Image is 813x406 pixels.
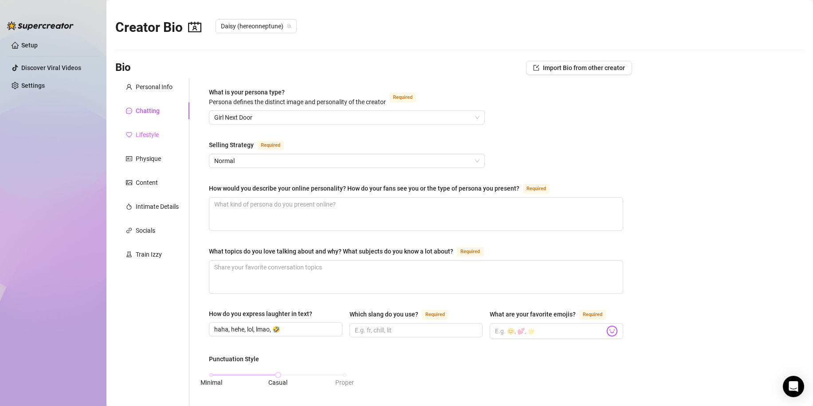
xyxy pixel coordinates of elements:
span: user [126,84,132,90]
span: picture [126,180,132,186]
span: Required [457,247,483,257]
img: logo-BBDzfeDw.svg [7,21,74,30]
label: How do you express laughter in text? [209,309,318,319]
input: What are your favorite emojis? [495,325,605,337]
span: Import Bio from other creator [543,64,625,71]
span: Normal [214,154,479,168]
div: Punctuation Style [209,354,259,364]
a: Setup [21,42,38,49]
div: What are your favorite emojis? [490,309,576,319]
span: Required [389,93,416,102]
div: Which slang do you use? [350,309,418,319]
span: idcard [126,156,132,162]
span: experiment [126,251,132,258]
span: heart [126,132,132,138]
div: How would you describe your online personality? How do your fans see you or the type of persona y... [209,183,519,193]
input: How do you express laughter in text? [214,324,335,334]
label: What are your favorite emojis? [490,309,616,320]
a: Settings [21,82,45,89]
span: Girl Next Door [214,111,479,124]
span: Casual [268,379,287,386]
span: Daisy (hereonneptune) [221,20,291,33]
span: Persona defines the distinct image and personality of the creator [209,98,386,105]
div: Socials [136,226,155,235]
span: import [533,65,539,71]
span: link [126,227,132,234]
span: Required [257,141,284,150]
textarea: How would you describe your online personality? How do your fans see you or the type of persona y... [209,198,623,230]
span: Proper [335,379,354,386]
div: Train Izzy [136,250,162,259]
div: Intimate Details [136,202,179,211]
textarea: What topics do you love talking about and why? What subjects do you know a lot about? [209,261,623,293]
a: Discover Viral Videos [21,64,81,71]
span: Required [523,184,550,194]
div: Selling Strategy [209,140,254,150]
input: Which slang do you use? [355,325,476,335]
span: Minimal [200,379,222,386]
div: Content [136,178,158,187]
div: Open Intercom Messenger [783,376,804,397]
span: Required [422,310,448,320]
span: message [126,108,132,114]
label: What topics do you love talking about and why? What subjects do you know a lot about? [209,246,493,257]
button: Import Bio from other creator [526,61,632,75]
span: What is your persona type? [209,89,386,105]
label: Punctuation Style [209,354,265,364]
div: Chatting [136,106,160,116]
h2: Creator Bio [115,19,201,36]
label: Which slang do you use? [350,309,458,320]
span: fire [126,203,132,210]
div: Personal Info [136,82,173,92]
span: contacts [188,20,201,34]
div: How do you express laughter in text? [209,309,312,319]
div: Lifestyle [136,130,159,140]
h3: Bio [115,61,131,75]
label: How would you describe your online personality? How do your fans see you or the type of persona y... [209,183,559,194]
label: Selling Strategy [209,140,294,150]
span: team [287,23,292,29]
span: Required [579,310,606,320]
div: What topics do you love talking about and why? What subjects do you know a lot about? [209,246,453,256]
div: Physique [136,154,161,164]
img: svg%3e [606,325,618,337]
